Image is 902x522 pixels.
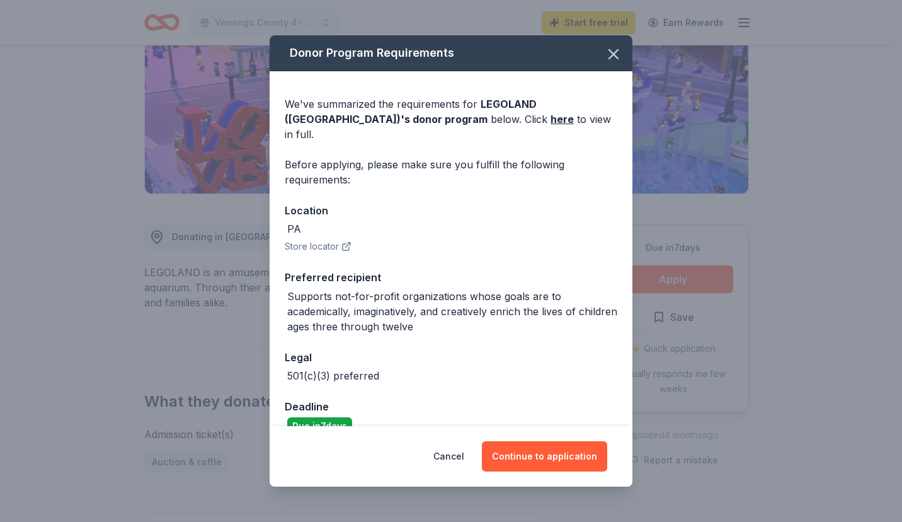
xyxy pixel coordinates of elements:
[285,349,617,366] div: Legal
[285,398,617,415] div: Deadline
[270,35,632,71] div: Donor Program Requirements
[285,269,617,286] div: Preferred recipient
[287,221,301,236] div: PA
[551,112,574,127] a: here
[287,368,379,383] div: 501(c)(3) preferred
[285,96,617,142] div: We've summarized the requirements for below. Click to view in full.
[287,289,617,334] div: Supports not-for-profit organizations whose goals are to academically, imaginatively, and creativ...
[285,157,617,187] div: Before applying, please make sure you fulfill the following requirements:
[285,202,617,219] div: Location
[287,417,352,435] div: Due in 7 days
[482,441,607,472] button: Continue to application
[433,441,464,472] button: Cancel
[285,239,351,254] button: Store locator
